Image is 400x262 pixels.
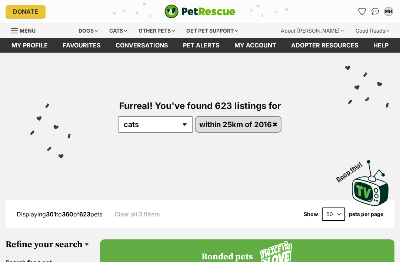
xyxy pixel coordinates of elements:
[304,211,318,217] span: Show
[104,23,132,38] div: Cats
[4,38,55,53] a: My profile
[385,8,392,15] div: MH
[276,23,349,38] div: About [PERSON_NAME]
[114,211,160,218] a: Clear all 3 filters
[371,8,379,15] img: chat-41dd97257d64d25036548639549fe6c8038ab92f7586957e7f3b1b290dea8141.svg
[46,210,56,218] strong: 301
[369,6,381,17] a: Conversations
[284,38,366,53] a: Adopter resources
[350,23,394,38] div: Good Reads
[352,153,389,208] a: Boop this!
[164,4,236,19] img: logo-cat-932fe2b9b8326f06289b0f2fb663e598f794de774fb13d1741a6617ecf9a85b4.svg
[6,239,89,250] h3: Refine your search
[227,38,284,53] a: My account
[164,4,236,19] a: PetRescue
[17,210,102,218] span: Displaying to of pets
[6,5,46,18] a: Donate
[335,156,369,183] span: Boop this!
[349,211,383,217] label: pets per page
[133,23,180,38] div: Other pets
[383,6,394,17] button: My account
[352,160,389,206] img: PetRescue TV logo
[356,6,368,17] a: Favourites
[55,38,108,53] a: Favourites
[62,210,73,218] strong: 360
[73,23,103,38] div: Dogs
[119,100,281,111] span: Furreal! You've found 623 listings for
[79,210,90,218] strong: 623
[356,6,394,17] ul: Account quick links
[20,27,36,34] span: Menu
[108,38,176,53] a: conversations
[11,23,41,37] a: Menu
[366,38,396,53] a: Help
[176,38,227,53] a: Pet alerts
[196,117,281,132] a: within 25km of 2016
[181,23,243,38] div: Get pet support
